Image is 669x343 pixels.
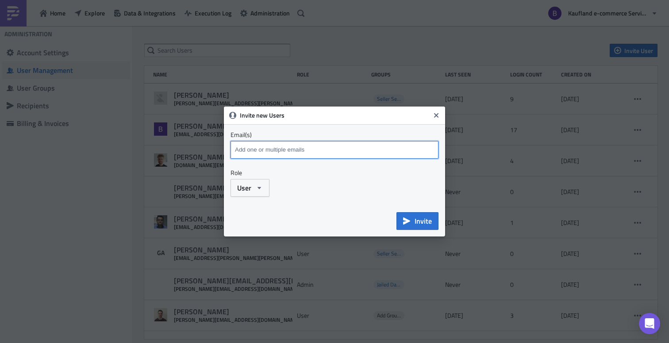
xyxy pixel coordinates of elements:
label: Role [231,169,438,177]
label: Email(s) [231,131,438,139]
button: Invite [396,212,438,230]
button: User [231,179,269,197]
h6: Invite new Users [240,111,430,119]
button: Close [430,109,443,122]
span: Invite [415,216,432,226]
span: User [237,183,251,193]
div: Open Intercom Messenger [639,313,660,334]
input: Add one or multiple emails [233,143,438,156]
